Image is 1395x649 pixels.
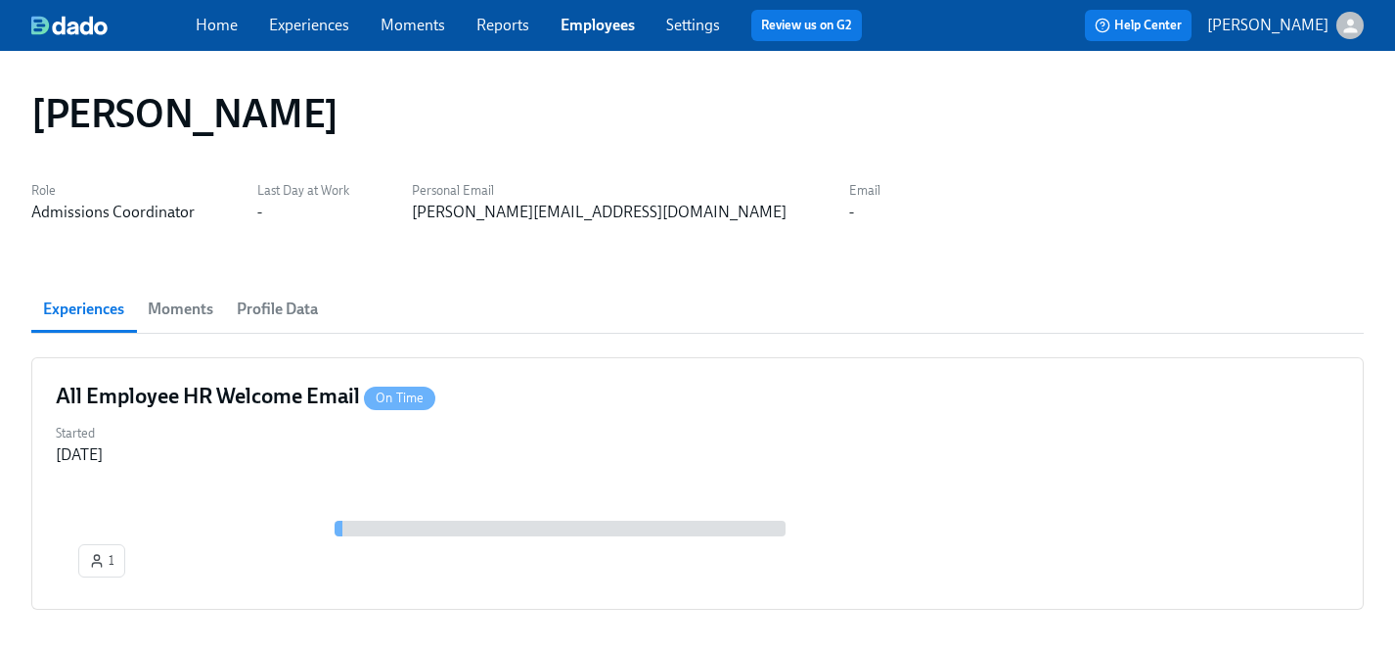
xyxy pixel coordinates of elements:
[412,180,787,202] label: Personal Email
[31,90,338,137] h1: [PERSON_NAME]
[196,16,238,34] a: Home
[412,202,787,223] div: [PERSON_NAME][EMAIL_ADDRESS][DOMAIN_NAME]
[257,180,349,202] label: Last Day at Work
[56,444,103,466] div: [DATE]
[78,544,125,578] button: 1
[1207,15,1328,36] p: [PERSON_NAME]
[89,551,114,571] span: 1
[561,16,635,34] a: Employees
[31,16,196,35] a: dado
[148,296,213,323] span: Moments
[1207,12,1364,39] button: [PERSON_NAME]
[666,16,720,34] a: Settings
[56,382,435,411] h4: All Employee HR Welcome Email
[269,16,349,34] a: Experiences
[237,296,318,323] span: Profile Data
[849,180,880,202] label: Email
[751,10,862,41] button: Review us on G2
[1095,16,1182,35] span: Help Center
[31,180,195,202] label: Role
[56,423,103,444] label: Started
[849,202,854,223] div: -
[476,16,529,34] a: Reports
[761,16,852,35] a: Review us on G2
[1085,10,1192,41] button: Help Center
[381,16,445,34] a: Moments
[257,202,262,223] div: -
[43,296,124,323] span: Experiences
[364,391,435,405] span: On Time
[31,16,108,35] img: dado
[31,202,195,223] div: Admissions Coordinator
